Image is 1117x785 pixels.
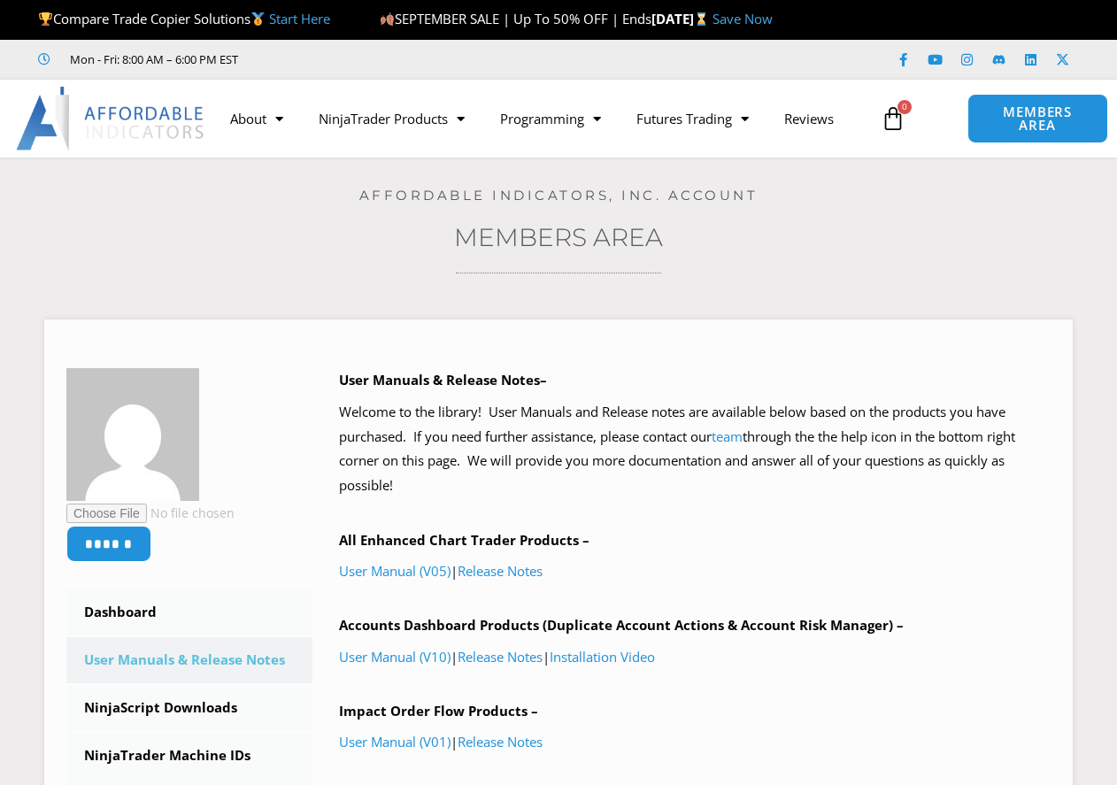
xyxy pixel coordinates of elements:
img: LogoAI | Affordable Indicators – NinjaTrader [16,87,206,150]
b: User Manuals & Release Notes– [339,371,547,389]
a: Dashboard [66,589,312,635]
img: a4b6a2501a1adb4fa33ac523bf6c919dfce71964bd7d923f50109885c1b5d730 [66,368,199,501]
a: Release Notes [458,733,543,750]
span: SEPTEMBER SALE | Up To 50% OFF | Ends [380,10,651,27]
p: | [339,730,1051,755]
a: User Manuals & Release Notes [66,637,312,683]
a: About [212,98,301,139]
a: Installation Video [550,648,655,666]
a: Programming [482,98,619,139]
p: Welcome to the library! User Manuals and Release notes are available below based on the products ... [339,400,1051,498]
nav: Menu [212,98,872,139]
strong: [DATE] [651,10,713,27]
a: Save Now [713,10,773,27]
a: NinjaTrader Machine IDs [66,733,312,779]
a: Release Notes [458,562,543,580]
a: NinjaScript Downloads [66,685,312,731]
a: Futures Trading [619,98,766,139]
img: 🏆 [39,12,52,26]
img: 🥇 [251,12,265,26]
a: Affordable Indicators, Inc. Account [359,187,759,204]
b: All Enhanced Chart Trader Products – [339,531,589,549]
iframe: Customer reviews powered by Trustpilot [263,50,528,68]
p: | [339,559,1051,584]
b: Accounts Dashboard Products (Duplicate Account Actions & Account Risk Manager) – [339,616,904,634]
a: 0 [854,93,932,144]
a: Reviews [766,98,851,139]
img: ⌛ [695,12,708,26]
a: Release Notes [458,648,543,666]
img: 🍂 [381,12,394,26]
span: Mon - Fri: 8:00 AM – 6:00 PM EST [65,49,238,70]
a: User Manual (V05) [339,562,451,580]
a: User Manual (V01) [339,733,451,750]
a: team [712,427,743,445]
a: Members Area [454,222,663,252]
a: Start Here [269,10,330,27]
span: 0 [897,100,912,114]
b: Impact Order Flow Products – [339,702,538,720]
span: MEMBERS AREA [986,105,1090,132]
p: | | [339,645,1051,670]
span: Compare Trade Copier Solutions [38,10,330,27]
a: User Manual (V10) [339,648,451,666]
a: MEMBERS AREA [967,94,1108,143]
a: NinjaTrader Products [301,98,482,139]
